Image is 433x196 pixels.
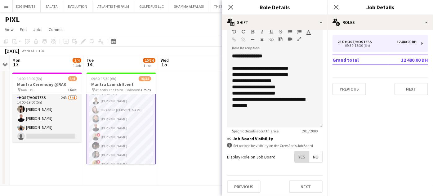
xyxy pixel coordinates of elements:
span: Wed [161,57,169,63]
h1: PIXL [5,15,20,24]
h3: Mantra Launch Event [87,82,156,87]
app-job-card: 14:00-19:00 (5h)3/4Mantra Ceremony @RAK RAK TBC1 RoleHost/Hostess24A3/414:00-19:00 (5h)[PERSON_NA... [12,73,82,142]
span: 3 Roles [141,87,151,92]
button: ATLANTIS THE PALM [92,0,134,12]
h3: Job Board Visibility [227,136,323,141]
h3: Role Details [222,3,328,11]
button: Redo [241,29,246,34]
app-job-card: 09:30-15:30 (6h)10/34Mantra Launch Event Atlantis The Palm - Ballroom3 Roles Host/Hostess2I88A8/2... [87,73,156,164]
button: Strikethrough [279,29,283,34]
span: 1 Role [68,87,77,92]
span: ! [97,160,100,164]
button: Undo [232,29,236,34]
button: Text Color [306,29,311,34]
span: Mon [12,57,20,63]
button: HTML Code [269,37,274,42]
button: Bold [251,29,255,34]
app-card-role: Host/Hostess24A3/414:00-19:00 (5h)[PERSON_NAME][PERSON_NAME][PERSON_NAME] [12,94,82,142]
span: 10/34 [139,76,151,81]
span: Tue [87,57,94,63]
div: 12 480.00 DH [397,40,417,44]
span: 09:30-15:30 (6h) [92,76,117,81]
span: No [309,151,322,163]
span: ! [97,133,100,137]
span: Jobs [33,27,42,32]
span: 14 [86,61,94,68]
button: Next [395,83,428,95]
span: 14:00-19:00 (5h) [17,76,42,81]
button: EGG EVENTS [11,0,41,12]
button: SHAMMA ALFALASI [169,0,209,12]
button: THE HANGING HOUSE [209,0,254,12]
div: +04 [38,48,44,53]
span: View [5,27,14,32]
div: Set options for visibility on the Crew App’s Job Board [227,143,323,149]
h3: Job Details [328,3,433,11]
div: 09:30-15:30 (6h) [337,44,417,47]
span: 201 / 2000 [297,129,323,133]
button: Clear Formatting [260,37,264,42]
button: Italic [260,29,264,34]
button: Insert video [288,37,292,42]
button: Fullscreen [297,37,301,42]
span: RAK TBC [21,87,35,92]
span: 13 [11,61,20,68]
span: Yes [295,151,309,163]
button: Next [289,180,323,193]
button: Previous [227,180,261,193]
div: 1 Job [73,63,81,68]
button: Paste as plain text [279,37,283,42]
div: Roles [328,15,433,30]
span: 15 [160,61,169,68]
span: 3/4 [73,58,81,63]
div: Shift [222,15,328,30]
a: Comms [46,25,65,33]
span: Atlantis The Palm - Ballroom [96,87,141,92]
label: Display Role on Job Board [227,154,275,160]
td: Grand total [333,55,389,65]
span: Comms [49,27,63,32]
a: Edit [17,25,29,33]
td: 12 480.00 DH [389,55,428,65]
button: Ordered List [297,29,301,34]
button: Previous [333,83,366,95]
span: Week 41 [20,48,36,53]
a: View [2,25,16,33]
button: Unordered List [288,29,292,34]
h3: Mantra Ceremony @RAK [12,82,82,87]
button: Underline [269,29,274,34]
span: 10/34 [143,58,155,63]
button: SALATA [41,0,63,12]
div: 1 Job [143,63,155,68]
div: Host/Hostess [345,40,374,44]
button: Horizontal Line [251,37,255,42]
div: [DATE] [5,48,19,54]
span: Specific details about this role [227,129,283,133]
span: 3/4 [68,76,77,81]
button: GULFDRUG LLC [134,0,169,12]
span: Edit [20,27,27,32]
a: Jobs [31,25,45,33]
div: 26 x [337,40,345,44]
button: EVOLUTION [63,0,92,12]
